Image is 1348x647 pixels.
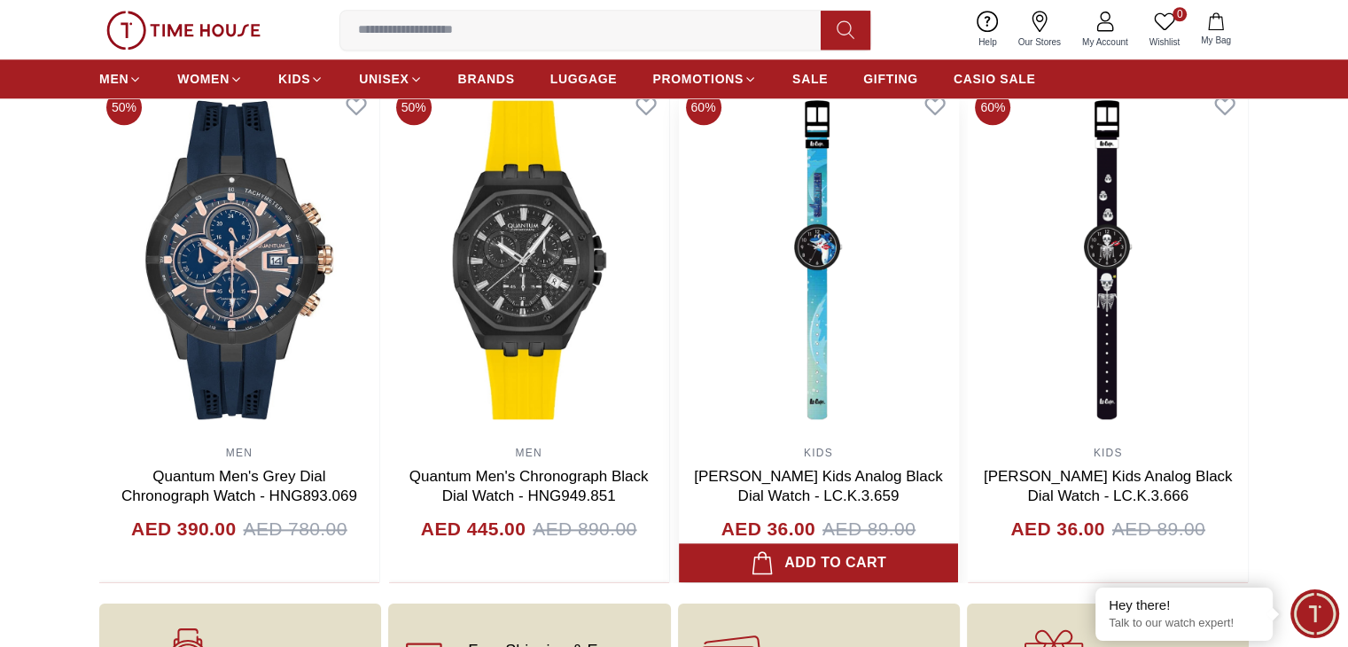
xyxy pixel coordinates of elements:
[1011,35,1068,49] span: Our Stores
[1109,596,1259,614] div: Hey there!
[984,468,1233,504] a: [PERSON_NAME] Kids Analog Black Dial Watch - LC.K.3.666
[533,515,636,543] span: AED 890.00
[1008,7,1071,52] a: Our Stores
[975,90,1010,125] span: 60%
[1075,35,1135,49] span: My Account
[792,70,828,88] span: SALE
[1139,7,1190,52] a: 0Wishlist
[458,70,515,88] span: BRANDS
[822,515,916,543] span: AED 89.00
[694,468,943,504] a: [PERSON_NAME] Kids Analog Black Dial Watch - LC.K.3.659
[131,515,236,543] h4: AED 390.00
[1173,7,1187,21] span: 0
[804,447,833,459] a: KIDS
[863,63,918,95] a: GIFTING
[278,63,323,95] a: KIDS
[652,70,744,88] span: PROMOTIONS
[409,468,649,504] a: Quantum Men's Chronograph Black Dial Watch - HNG949.851
[1194,34,1238,47] span: My Bag
[1010,515,1104,543] h4: AED 36.00
[971,35,1004,49] span: Help
[106,90,142,125] span: 50%
[121,468,357,504] a: Quantum Men's Grey Dial Chronograph Watch - HNG893.069
[278,70,310,88] span: KIDS
[389,82,669,437] img: Quantum Men's Chronograph Black Dial Watch - HNG949.851
[177,70,230,88] span: WOMEN
[1094,447,1123,459] a: KIDS
[359,70,409,88] span: UNISEX
[1142,35,1187,49] span: Wishlist
[792,63,828,95] a: SALE
[686,90,721,125] span: 60%
[99,63,142,95] a: MEN
[243,515,347,543] span: AED 780.00
[396,90,432,125] span: 50%
[421,515,526,543] h4: AED 445.00
[679,82,959,437] img: Lee Cooper Kids Analog Black Dial Watch - LC.K.3.659
[954,70,1036,88] span: CASIO SALE
[550,63,618,95] a: LUGGAGE
[177,63,243,95] a: WOMEN
[226,447,253,459] a: MEN
[99,70,129,88] span: MEN
[1112,515,1205,543] span: AED 89.00
[863,70,918,88] span: GIFTING
[1190,9,1242,51] button: My Bag
[751,550,887,575] div: Add to cart
[954,63,1036,95] a: CASIO SALE
[1109,616,1259,631] p: Talk to our watch expert!
[99,82,379,437] img: Quantum Men's Grey Dial Chronograph Watch - HNG893.069
[679,543,959,582] button: Add to cart
[968,7,1008,52] a: Help
[652,63,757,95] a: PROMOTIONS
[721,515,815,543] h4: AED 36.00
[515,447,542,459] a: MEN
[550,70,618,88] span: LUGGAGE
[458,63,515,95] a: BRANDS
[106,11,261,50] img: ...
[359,63,422,95] a: UNISEX
[968,82,1248,437] img: Lee Cooper Kids Analog Black Dial Watch - LC.K.3.666
[1290,589,1339,638] div: Chat Widget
